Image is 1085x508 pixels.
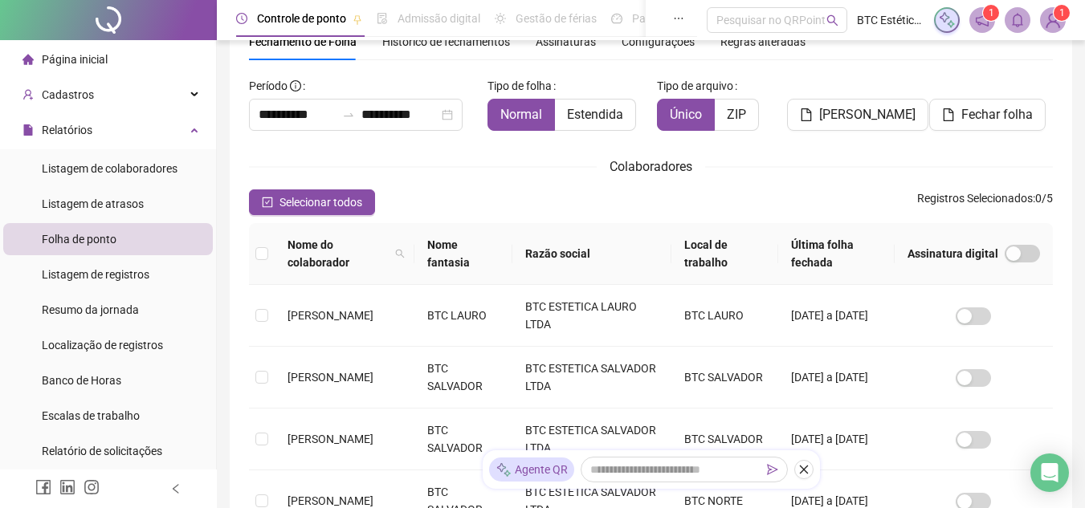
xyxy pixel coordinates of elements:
span: search [392,233,408,274]
span: Fechamento de Folha [249,35,357,48]
div: Agente QR [489,457,574,482]
span: [PERSON_NAME] [288,309,373,322]
td: [DATE] a [DATE] [778,285,895,347]
th: Nome fantasia [414,223,513,285]
span: file [800,108,813,121]
span: Listagem de atrasos [42,197,144,210]
span: file [942,108,955,121]
span: Selecionar todos [279,193,362,211]
span: file [22,124,34,136]
span: Configurações [622,36,695,47]
span: Relatório de solicitações [42,445,162,457]
span: Tipo de arquivo [657,77,733,95]
span: check-square [262,197,273,208]
span: Colaboradores [610,159,692,174]
span: Painel do DP [632,12,695,25]
span: swap-right [342,108,355,121]
span: bell [1010,13,1025,27]
span: Folha de ponto [42,233,116,246]
span: dashboard [611,13,622,24]
span: [PERSON_NAME] [819,105,916,124]
img: sparkle-icon.fc2bf0ac1784a2077858766a79e2daf3.svg [496,461,512,478]
span: Tipo de folha [487,77,552,95]
span: ellipsis [673,13,684,24]
td: BTC SALVADOR [414,408,513,470]
td: BTC ESTETICA SALVADOR LTDA [512,347,671,408]
span: sun [495,13,506,24]
span: home [22,54,34,65]
span: user-add [22,89,34,100]
span: send [767,464,778,475]
span: file-done [377,13,388,24]
span: notification [975,13,989,27]
td: BTC LAURO [671,285,778,347]
th: Local de trabalho [671,223,778,285]
span: Único [670,107,702,122]
span: facebook [35,479,51,495]
span: Página inicial [42,53,108,66]
span: Localização de registros [42,339,163,352]
th: Razão social [512,223,671,285]
span: Relatórios [42,124,92,136]
td: BTC ESTETICA SALVADOR LTDA [512,408,671,470]
span: [PERSON_NAME] [288,494,373,507]
span: BTC Estética Lauro Ltda [857,11,924,29]
span: Período [249,79,288,92]
span: instagram [84,479,100,495]
span: close [798,464,810,475]
sup: Atualize o seu contato no menu Meus Dados [1054,5,1070,21]
span: left [170,483,182,494]
td: BTC SALVADOR [671,347,778,408]
div: Open Intercom Messenger [1030,453,1069,492]
span: Assinatura digital [908,245,998,262]
img: sparkle-icon.fc2bf0ac1784a2077858766a79e2daf3.svg [938,11,956,29]
td: BTC LAURO [414,285,513,347]
span: Escalas de trabalho [42,409,140,422]
span: info-circle [290,80,301,91]
td: BTC SALVADOR [671,408,778,470]
span: clock-circle [236,13,247,24]
span: [PERSON_NAME] [288,371,373,384]
span: Banco de Horas [42,374,121,387]
span: Fechar folha [961,105,1033,124]
td: BTC ESTETICA LAURO LTDA [512,285,671,347]
span: Nome do colaborador [288,236,389,271]
td: [DATE] a [DATE] [778,408,895,470]
span: Resumo da jornada [42,303,139,316]
td: [DATE] a [DATE] [778,347,895,408]
button: [PERSON_NAME] [787,99,928,131]
span: [PERSON_NAME] [288,433,373,445]
span: search [395,249,405,258]
span: search [826,14,838,26]
span: Admissão digital [398,12,480,25]
span: Listagem de colaboradores [42,162,177,175]
sup: 1 [983,5,999,21]
button: Fechar folha [929,99,1046,131]
th: Última folha fechada [778,223,895,285]
span: linkedin [59,479,75,495]
span: ZIP [727,107,746,122]
span: Normal [500,107,542,122]
span: Assinaturas [536,36,596,47]
span: Controle de ponto [257,12,346,25]
span: to [342,108,355,121]
span: Regras alteradas [720,36,806,47]
span: Cadastros [42,88,94,101]
button: Selecionar todos [249,189,375,215]
span: Listagem de registros [42,268,149,281]
span: 1 [1059,7,1065,18]
img: 87345 [1041,8,1065,32]
span: Histórico de fechamentos [382,35,510,48]
td: BTC SALVADOR [414,347,513,408]
span: pushpin [353,14,362,24]
span: Estendida [567,107,623,122]
span: : 0 / 5 [917,189,1053,215]
span: 1 [989,7,994,18]
span: Gestão de férias [516,12,597,25]
span: Registros Selecionados [917,192,1033,205]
